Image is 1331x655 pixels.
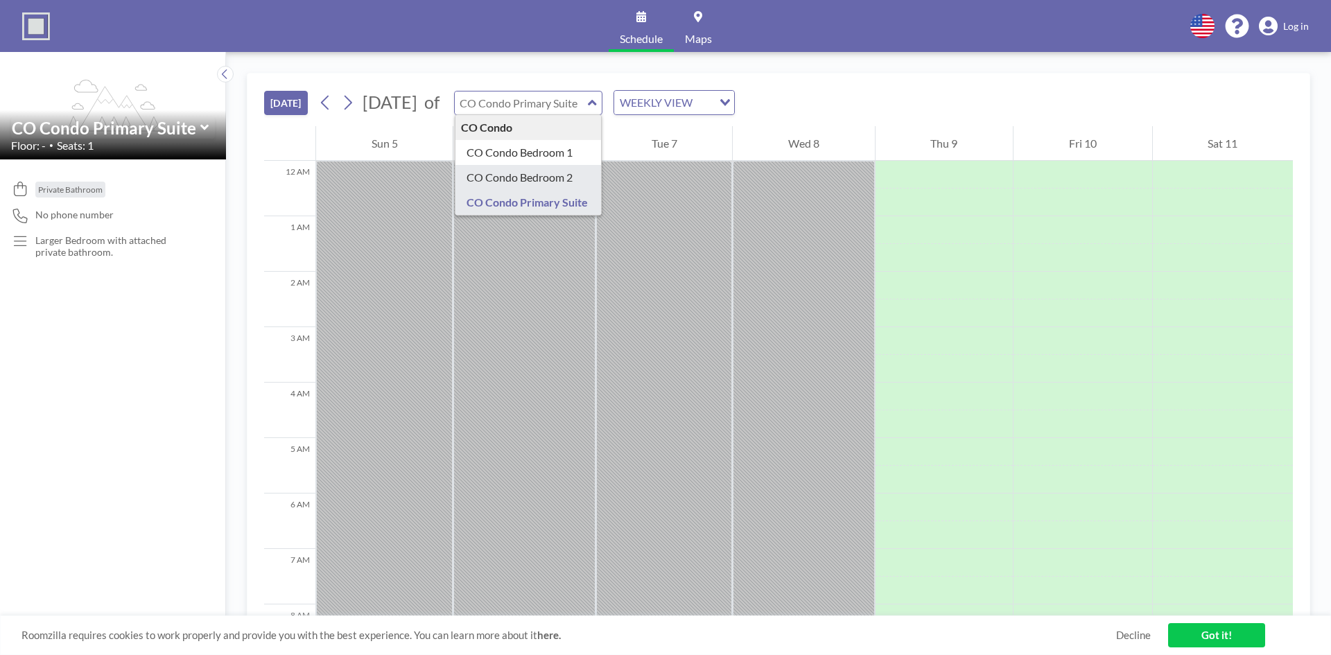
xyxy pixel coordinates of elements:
[620,33,663,44] span: Schedule
[453,126,595,161] div: Mon 6
[455,190,602,215] div: CO Condo Primary Suite
[264,327,315,383] div: 3 AM
[1153,126,1293,161] div: Sat 11
[733,126,874,161] div: Wed 8
[264,91,308,115] button: [DATE]
[455,91,588,114] input: CO Condo Primary Suite
[617,94,695,112] span: WEEKLY VIEW
[537,629,561,641] a: here.
[1259,17,1309,36] a: Log in
[614,91,734,114] div: Search for option
[697,94,711,112] input: Search for option
[455,115,602,140] div: CO Condo
[264,216,315,272] div: 1 AM
[12,118,200,138] input: CO Condo Primary Suite
[1168,623,1265,647] a: Got it!
[1283,20,1309,33] span: Log in
[424,91,440,113] span: of
[38,184,103,195] span: Private Bathroom
[35,234,198,259] p: Larger Bedroom with attached private bathroom.
[596,126,732,161] div: Tue 7
[455,140,602,165] div: CO Condo Bedroom 1
[264,494,315,549] div: 6 AM
[21,629,1116,642] span: Roomzilla requires cookies to work properly and provide you with the best experience. You can lea...
[35,209,114,221] span: No phone number
[264,438,315,494] div: 5 AM
[455,165,602,190] div: CO Condo Bedroom 2
[264,272,315,327] div: 2 AM
[876,126,1013,161] div: Thu 9
[685,33,712,44] span: Maps
[1116,629,1151,642] a: Decline
[22,12,50,40] img: organization-logo
[11,139,46,152] span: Floor: -
[316,126,453,161] div: Sun 5
[1014,126,1151,161] div: Fri 10
[57,139,94,152] span: Seats: 1
[264,383,315,438] div: 4 AM
[363,91,417,112] span: [DATE]
[49,141,53,150] span: •
[264,549,315,604] div: 7 AM
[264,161,315,216] div: 12 AM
